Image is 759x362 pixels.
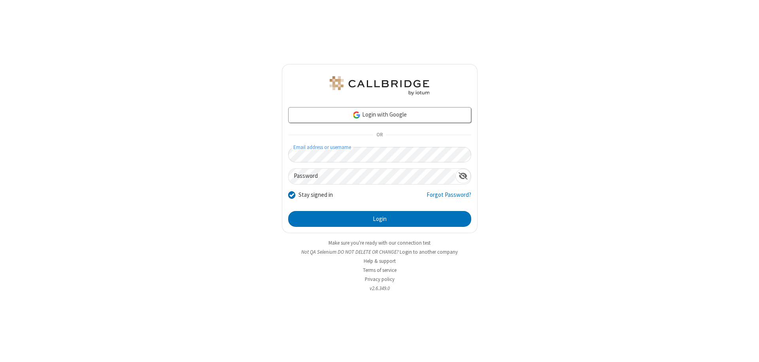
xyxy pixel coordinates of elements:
li: v2.6.349.0 [282,285,478,292]
img: google-icon.png [352,111,361,119]
a: Make sure you're ready with our connection test [329,239,430,246]
li: Not QA Selenium DO NOT DELETE OR CHANGE? [282,248,478,256]
input: Password [289,169,455,184]
img: QA Selenium DO NOT DELETE OR CHANGE [328,76,431,95]
span: OR [373,130,386,141]
a: Forgot Password? [427,190,471,206]
label: Stay signed in [298,190,333,200]
a: Privacy policy [365,276,395,283]
button: Login [288,211,471,227]
iframe: Chat [739,341,753,356]
button: Login to another company [400,248,458,256]
a: Terms of service [363,267,396,273]
div: Show password [455,169,471,183]
a: Help & support [364,258,396,264]
input: Email address or username [288,147,471,162]
a: Login with Google [288,107,471,123]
